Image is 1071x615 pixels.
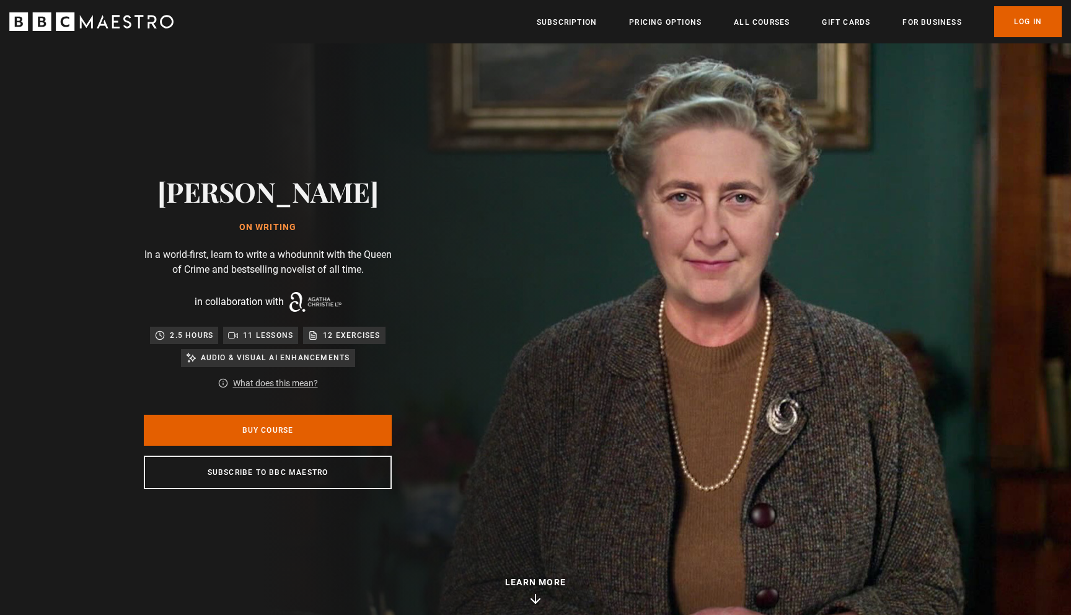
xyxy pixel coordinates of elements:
[323,329,380,342] p: 12 exercises
[994,6,1062,37] a: Log In
[201,352,350,364] p: Audio & visual AI enhancements
[243,329,293,342] p: 11 lessons
[195,294,284,309] p: in collaboration with
[233,377,318,390] a: What does this mean?
[629,16,702,29] a: Pricing Options
[822,16,870,29] a: Gift Cards
[144,415,392,446] a: Buy Course
[505,576,566,589] p: Learn more
[9,12,174,31] svg: BBC Maestro
[170,329,213,342] p: 2.5 hours
[734,16,790,29] a: All Courses
[537,6,1062,37] nav: Primary
[902,16,961,29] a: For business
[157,223,379,232] h1: On writing
[157,175,379,207] h2: [PERSON_NAME]
[537,16,597,29] a: Subscription
[144,247,392,277] p: In a world-first, learn to write a whodunnit with the Queen of Crime and bestselling novelist of ...
[144,456,392,489] a: Subscribe to BBC Maestro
